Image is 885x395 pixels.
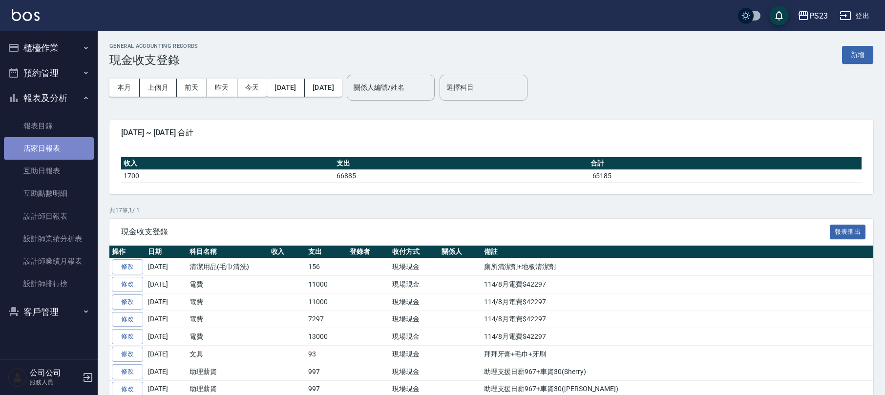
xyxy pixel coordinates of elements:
[4,61,94,86] button: 預約管理
[4,228,94,250] a: 設計師業績分析表
[482,258,873,276] td: 廁所清潔劑+地板清潔劑
[4,137,94,160] a: 店家日報表
[4,250,94,272] a: 設計師業績月報表
[121,227,830,237] span: 現金收支登錄
[347,246,390,258] th: 登錄者
[109,206,873,215] p: 共 17 筆, 1 / 1
[187,246,269,258] th: 科目名稱
[146,293,187,311] td: [DATE]
[187,293,269,311] td: 電費
[390,328,439,346] td: 現場現金
[4,182,94,205] a: 互助點數明細
[121,169,334,182] td: 1700
[588,169,862,182] td: -65185
[187,346,269,363] td: 文具
[146,363,187,380] td: [DATE]
[112,294,143,310] a: 修改
[187,258,269,276] td: 清潔用品(毛巾清洗)
[146,276,187,293] td: [DATE]
[390,258,439,276] td: 現場現金
[146,258,187,276] td: [DATE]
[390,293,439,311] td: 現場現金
[146,311,187,328] td: [DATE]
[177,79,207,97] button: 前天
[482,246,873,258] th: 備註
[482,346,873,363] td: 拜拜牙膏+毛巾+牙刷
[482,311,873,328] td: 114/8月電費$42297
[4,85,94,111] button: 報表及分析
[8,368,27,387] img: Person
[306,293,347,311] td: 11000
[4,299,94,325] button: 客戶管理
[306,346,347,363] td: 93
[4,205,94,228] a: 設計師日報表
[112,259,143,274] a: 修改
[237,79,267,97] button: 今天
[842,46,873,64] button: 新增
[842,50,873,59] a: 新增
[482,293,873,311] td: 114/8月電費$42297
[146,328,187,346] td: [DATE]
[439,246,482,258] th: 關係人
[109,79,140,97] button: 本月
[390,346,439,363] td: 現場現金
[109,43,198,49] h2: GENERAL ACCOUNTING RECORDS
[207,79,237,97] button: 昨天
[794,6,832,26] button: PS23
[390,276,439,293] td: 現場現金
[112,312,143,327] a: 修改
[482,363,873,380] td: 助理支援日薪967+車資30(Sherry)
[306,276,347,293] td: 11000
[305,79,342,97] button: [DATE]
[836,7,873,25] button: 登出
[109,246,146,258] th: 操作
[112,347,143,362] a: 修改
[334,157,588,170] th: 支出
[306,311,347,328] td: 7297
[121,128,862,138] span: [DATE] ~ [DATE] 合計
[187,363,269,380] td: 助理薪資
[482,276,873,293] td: 114/8月電費$42297
[306,363,347,380] td: 997
[334,169,588,182] td: 66885
[109,53,198,67] h3: 現金收支登錄
[187,276,269,293] td: 電費
[4,35,94,61] button: 櫃檯作業
[390,363,439,380] td: 現場現金
[4,160,94,182] a: 互助日報表
[187,328,269,346] td: 電費
[588,157,862,170] th: 合計
[112,329,143,344] a: 修改
[146,346,187,363] td: [DATE]
[306,246,347,258] th: 支出
[830,225,866,240] button: 報表匯出
[830,227,866,236] a: 報表匯出
[4,115,94,137] a: 報表目錄
[187,311,269,328] td: 電費
[306,258,347,276] td: 156
[482,328,873,346] td: 114/8月電費$42297
[769,6,789,25] button: save
[112,364,143,379] a: 修改
[12,9,40,21] img: Logo
[140,79,177,97] button: 上個月
[390,311,439,328] td: 現場現金
[809,10,828,22] div: PS23
[269,246,306,258] th: 收入
[30,368,80,378] h5: 公司公司
[146,246,187,258] th: 日期
[4,272,94,295] a: 設計師排行榜
[30,378,80,387] p: 服務人員
[390,246,439,258] th: 收付方式
[306,328,347,346] td: 13000
[121,157,334,170] th: 收入
[112,277,143,292] a: 修改
[267,79,304,97] button: [DATE]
